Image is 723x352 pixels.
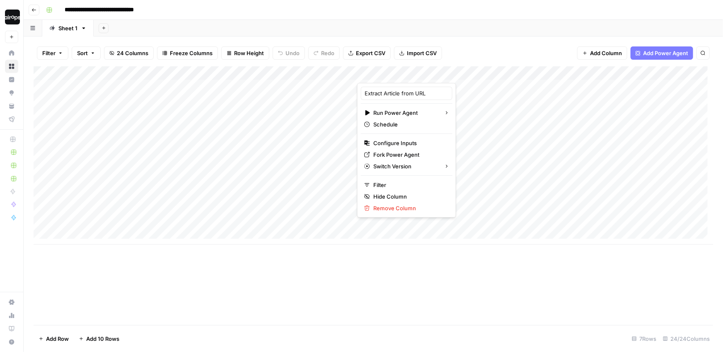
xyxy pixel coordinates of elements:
span: Export CSV [356,49,385,57]
span: Fork Power Agent [373,151,446,159]
span: Redo [321,49,334,57]
span: Remove Column [373,204,446,212]
button: Undo [273,46,305,60]
a: Browse [5,60,18,73]
a: Home [5,46,18,60]
button: 24 Columns [104,46,154,60]
a: Flightpath [5,113,18,126]
span: 24 Columns [117,49,148,57]
a: Usage [5,309,18,322]
span: Sort [77,49,88,57]
div: Sheet 1 [58,24,77,32]
button: Add Column [577,46,627,60]
button: Add 10 Rows [74,332,124,345]
a: Your Data [5,100,18,113]
span: Schedule [373,120,446,129]
img: Dille-Sandbox Logo [5,10,20,24]
div: 7 Rows [629,332,660,345]
button: Filter [37,46,68,60]
button: Row Height [221,46,269,60]
button: Sort [72,46,101,60]
span: Row Height [234,49,264,57]
button: Export CSV [343,46,391,60]
span: Add Power Agent [643,49,688,57]
a: Sheet 1 [42,20,94,36]
span: Filter [42,49,56,57]
button: Add Row [34,332,74,345]
button: Workspace: Dille-Sandbox [5,7,18,27]
span: Hide Column [373,192,446,201]
span: Add 10 Rows [86,335,119,343]
span: Import CSV [407,49,437,57]
span: Filter [373,181,446,189]
span: Run Power Agent [373,109,438,117]
button: Add Power Agent [631,46,693,60]
span: Switch Version [373,162,438,170]
span: Configure Inputs [373,139,446,147]
a: Settings [5,296,18,309]
button: Import CSV [394,46,442,60]
a: Opportunities [5,86,18,100]
button: Redo [308,46,340,60]
span: Add Row [46,335,69,343]
span: Freeze Columns [170,49,213,57]
div: 24/24 Columns [660,332,713,345]
a: Insights [5,73,18,86]
button: Freeze Columns [157,46,218,60]
span: Undo [285,49,300,57]
a: Learning Hub [5,322,18,335]
span: Add Column [590,49,622,57]
button: Help + Support [5,335,18,349]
